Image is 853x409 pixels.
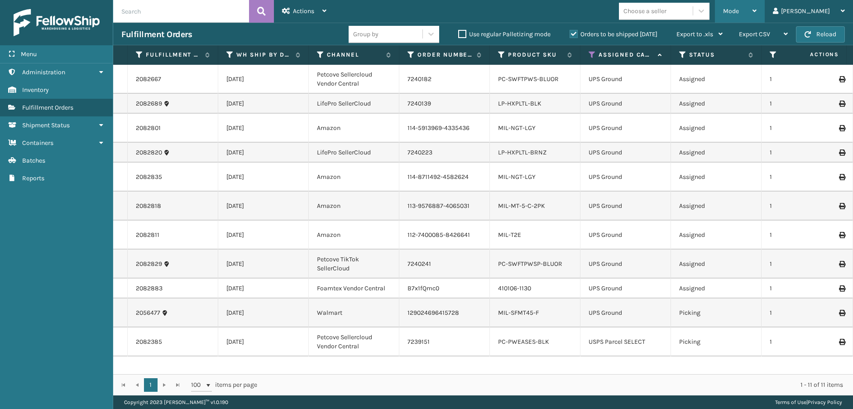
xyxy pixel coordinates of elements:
span: Batches [22,157,45,164]
a: 2082835 [136,173,162,182]
td: 7239151 [399,327,490,356]
a: LP-HXPLTL-BLK [498,100,542,107]
td: 1 [762,143,852,163]
a: 1 [144,378,158,392]
td: UPS Ground [580,65,671,94]
td: LifePro SellerCloud [309,94,399,114]
label: Orders to be shipped [DATE] [570,30,657,38]
i: Print Label [839,125,844,131]
td: Assigned [671,192,762,221]
button: Reload [796,26,845,43]
a: 2082818 [136,202,161,211]
span: Containers [22,139,53,147]
td: Assigned [671,221,762,250]
i: Print Label [839,232,844,238]
a: 2082801 [136,124,161,133]
a: Terms of Use [775,399,806,405]
span: Administration [22,68,65,76]
a: 2082385 [136,337,162,346]
td: Petcove Sellercloud Vendor Central [309,327,399,356]
td: UPS Ground [580,114,671,143]
td: 114-5913969-4335436 [399,114,490,143]
label: WH Ship By Date [236,51,291,59]
td: Petcove Sellercloud Vendor Central [309,65,399,94]
td: Assigned [671,143,762,163]
td: 112-7400085-8426641 [399,221,490,250]
td: 1 [762,250,852,279]
i: Print Label [839,310,844,316]
td: 1 [762,279,852,298]
label: Fulfillment Order Id [146,51,201,59]
td: 1 [762,298,852,327]
span: Menu [21,50,37,58]
a: 2082883 [136,284,163,293]
td: 1 [762,114,852,143]
td: Assigned [671,250,762,279]
div: | [775,395,842,409]
label: Use regular Palletizing mode [458,30,551,38]
td: Amazon [309,192,399,221]
a: MIL-NGT-LGY [498,124,536,132]
span: Actions [781,47,844,62]
i: Print Label [839,203,844,209]
td: 1 [762,163,852,192]
td: UPS Ground [580,279,671,298]
td: [DATE] [218,250,309,279]
a: Privacy Policy [808,399,842,405]
h3: Fulfillment Orders [121,29,192,40]
a: MIL-T2E [498,231,521,239]
td: Petcove TikTok SellerCloud [309,250,399,279]
td: Assigned [671,65,762,94]
td: Assigned [671,279,762,298]
label: Status [689,51,744,59]
td: 1 [762,94,852,114]
label: Channel [327,51,382,59]
i: Print Label [839,339,844,345]
td: Foamtex Vendor Central [309,279,399,298]
div: Choose a seller [623,6,666,16]
td: [DATE] [218,163,309,192]
td: 1 [762,65,852,94]
td: USPS Parcel SELECT [580,327,671,356]
td: 1 [762,327,852,356]
span: Shipment Status [22,121,70,129]
label: Order Number [417,51,472,59]
div: 1 - 11 of 11 items [270,380,843,390]
td: UPS Ground [580,298,671,327]
td: Assigned [671,114,762,143]
label: Product SKU [508,51,563,59]
span: items per page [191,378,257,392]
td: Picking [671,327,762,356]
span: 100 [191,380,205,390]
span: Reports [22,174,44,182]
td: Assigned [671,94,762,114]
td: 1 [762,221,852,250]
td: Amazon [309,114,399,143]
td: B7x1fQmc0 [399,279,490,298]
i: Print Label [839,285,844,292]
a: PC-SWFTPWSP-BLUOR [498,260,562,268]
td: 7240241 [399,250,490,279]
span: Fulfillment Orders [22,104,73,111]
td: 7240139 [399,94,490,114]
span: Export CSV [739,30,770,38]
span: Mode [723,7,739,15]
img: logo [14,9,100,36]
td: [DATE] [218,114,309,143]
td: 1 [762,192,852,221]
td: [DATE] [218,65,309,94]
i: Print Label [839,174,844,180]
a: 2056477 [136,308,160,318]
td: [DATE] [218,143,309,163]
td: 129024696415728 [399,298,490,327]
td: 113-9576887-4065031 [399,192,490,221]
span: Actions [293,7,314,15]
label: Assigned Carrier Service [599,51,653,59]
td: Assigned [671,163,762,192]
td: Amazon [309,221,399,250]
a: 2082689 [136,99,162,108]
a: 410106-1130 [498,284,531,292]
td: LifePro SellerCloud [309,143,399,163]
i: Print Label [839,101,844,107]
td: 114-8711492-4582624 [399,163,490,192]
